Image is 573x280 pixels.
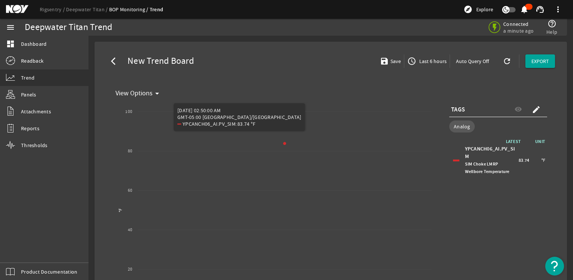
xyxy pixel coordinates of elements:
[519,157,529,164] span: 83.74
[380,57,386,66] mat-icon: save
[125,109,132,114] text: 100
[109,6,150,13] a: BOP Monitoring
[389,57,401,65] span: Save
[454,123,470,130] span: Analog
[21,74,34,81] span: Trend
[506,138,525,145] span: LATEST
[547,19,556,28] mat-icon: help_outline
[465,161,510,175] span: SIM Choke LMRP Wellbore Temperature
[6,39,15,48] mat-icon: dashboard
[40,6,66,13] a: Rigsentry
[21,57,43,65] span: Readback
[377,54,404,68] button: Save
[503,21,535,27] span: Connected
[150,6,163,13] a: Trend
[451,106,465,113] span: TAGS
[128,266,133,272] text: 20
[21,91,36,98] span: Panels
[21,268,77,275] span: Product Documentation
[531,57,549,65] span: EXPORT
[115,90,153,97] span: View Options
[25,24,112,31] div: Deepwater Titan Trend
[503,27,535,34] span: a minute ago
[124,57,194,65] span: New Trend Board
[541,157,546,164] span: °F
[450,54,495,68] button: Auto Query Off
[128,148,133,154] text: 80
[525,54,555,68] button: EXPORT
[128,227,133,233] text: 40
[66,6,109,13] a: Deepwater Titan
[545,257,564,275] button: Open Resource Center
[460,3,496,15] button: Explore
[463,5,472,14] mat-icon: explore
[456,57,489,65] span: Auto Query Off
[6,23,15,32] mat-icon: menu
[111,57,120,66] mat-icon: arrow_back_ios
[549,0,567,18] button: more_vert
[21,108,51,115] span: Attachments
[532,105,541,114] mat-icon: create
[502,57,508,66] mat-icon: refresh
[21,125,39,132] span: Reports
[476,6,493,13] span: Explore
[112,87,166,100] button: View Options
[153,89,162,98] mat-icon: arrow_drop_down
[407,57,416,66] mat-icon: access_time
[128,188,133,193] text: 60
[546,28,557,36] span: Help
[520,5,529,14] mat-icon: notifications
[525,138,547,145] span: UNIT
[465,145,517,175] div: YPCANCH06_AI.PV_SIM
[21,142,48,149] span: Thresholds
[118,208,123,212] text: °F
[21,40,46,48] span: Dashboard
[418,57,447,65] span: Last 6 hours
[404,54,450,68] button: Last 6 hours
[535,5,544,14] mat-icon: support_agent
